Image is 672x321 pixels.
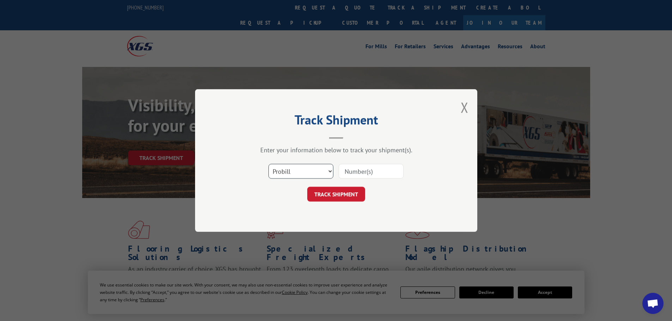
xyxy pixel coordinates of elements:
[230,146,442,154] div: Enter your information below to track your shipment(s).
[461,98,468,117] button: Close modal
[339,164,404,179] input: Number(s)
[230,115,442,128] h2: Track Shipment
[642,293,664,314] div: Open chat
[307,187,365,202] button: TRACK SHIPMENT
